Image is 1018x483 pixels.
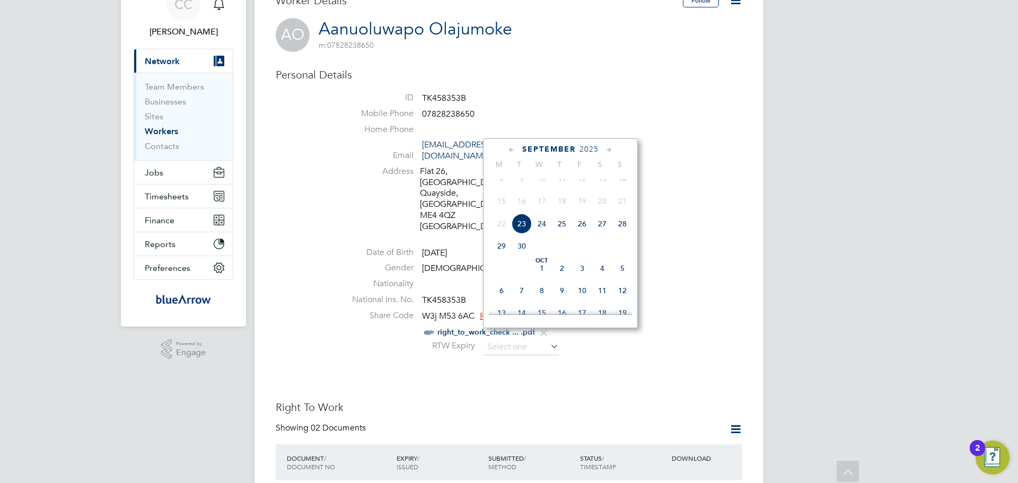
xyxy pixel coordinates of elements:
button: Open Resource Center, 2 new notifications [976,441,1010,475]
span: 11 [552,169,572,189]
a: Team Members [145,82,204,92]
span: 8 [492,169,512,189]
span: 9 [552,280,572,301]
span: 14 [512,303,532,323]
span: 2 [552,258,572,278]
span: 25 [552,214,572,234]
button: Preferences [134,256,233,279]
span: 7 [512,280,532,301]
span: 18 [592,303,612,323]
span: 22 [492,214,512,234]
span: September [522,145,576,154]
a: Powered byEngage [161,339,206,359]
div: Network [134,73,233,160]
span: 11 [592,280,612,301]
label: RTW Expiry [422,340,475,352]
span: T [549,160,569,169]
span: Oct [532,258,552,264]
span: TK458353B [422,93,466,103]
span: T [509,160,529,169]
span: 20 [592,191,612,211]
span: 19 [612,303,633,323]
span: M [489,160,509,169]
span: 12 [572,169,592,189]
span: 3 [572,258,592,278]
label: Nationality [339,278,414,289]
span: W [529,160,549,169]
span: Timesheets [145,191,189,201]
img: bluearrow-logo-retina.png [156,291,211,308]
button: Finance [134,208,233,232]
span: m: [319,40,327,50]
label: Address [339,166,414,177]
span: 17 [572,303,592,323]
span: W3j M53 6AC [422,311,475,321]
label: Mobile Phone [339,108,414,119]
span: 02 Documents [311,423,366,433]
div: DOCUMENT [284,449,394,476]
span: 24 [532,214,552,234]
span: 26 [572,214,592,234]
div: SUBMITTED [486,449,577,476]
span: ISSUED [397,462,418,471]
span: S [610,160,630,169]
span: 8 [532,280,552,301]
span: 16 [552,303,572,323]
span: 1 [532,258,552,278]
span: 12 [612,280,633,301]
label: Gender [339,262,414,274]
a: [EMAIL_ADDRESS][DOMAIN_NAME] [422,139,493,161]
span: 5 [612,258,633,278]
span: 10 [532,169,552,189]
a: Sites [145,111,163,121]
div: Flat 26, [GEOGRAPHIC_DATA] Quayside, [GEOGRAPHIC_DATA] ME4 4QZ [GEOGRAPHIC_DATA] [420,166,521,232]
h3: Right To Work [276,400,742,414]
span: 15 [492,191,512,211]
span: 18 [552,191,572,211]
label: National Ins. No. [339,294,414,305]
span: TIMESTAMP [580,462,616,471]
div: Showing [276,423,368,434]
span: / [602,454,604,462]
a: Businesses [145,96,186,107]
div: DOWNLOAD [669,449,742,468]
span: 07828238650 [319,40,374,50]
span: 10 [572,280,592,301]
span: Engage [176,348,206,357]
span: 6 [492,280,512,301]
span: [DEMOGRAPHIC_DATA] [422,264,513,274]
button: Jobs [134,161,233,184]
span: Finance [145,215,174,225]
a: Go to home page [134,291,233,308]
a: right_to_work_check ... .pdf [437,328,535,337]
h3: Personal Details [276,68,742,82]
span: 9 [512,169,532,189]
span: 23 [512,214,532,234]
span: METHOD [488,462,516,471]
span: 28 [612,214,633,234]
span: 16 [512,191,532,211]
span: / [524,454,526,462]
span: AO [276,18,310,52]
span: 30 [512,236,532,256]
span: Reports [145,239,175,249]
label: Email [339,150,414,161]
span: Network [145,56,180,66]
label: Share Code [339,310,414,321]
span: 17 [532,191,552,211]
label: Date of Birth [339,247,414,258]
span: / [324,454,326,462]
span: 4 [592,258,612,278]
span: 29 [492,236,512,256]
span: S [590,160,610,169]
div: STATUS [577,449,669,476]
span: RTW Expiry Required [480,311,562,321]
input: Select one [484,339,559,355]
span: 15 [532,303,552,323]
label: ID [339,92,414,103]
span: 13 [492,303,512,323]
span: DOCUMENT NO. [287,462,337,471]
a: Aanuoluwapo Olajumoke [319,19,512,39]
span: 14 [612,169,633,189]
span: 2025 [580,145,599,154]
